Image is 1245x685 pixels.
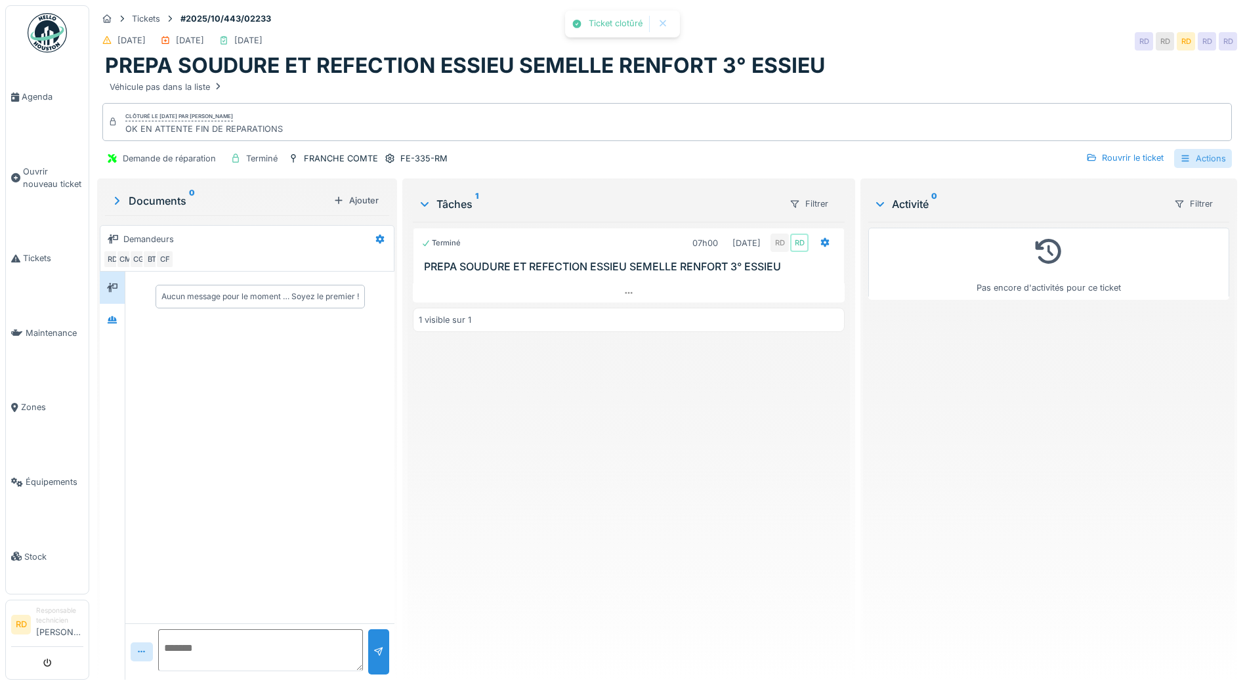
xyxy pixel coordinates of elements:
[24,550,83,563] span: Stock
[11,615,31,634] li: RD
[328,192,384,209] div: Ajouter
[189,193,195,209] sup: 0
[589,18,643,30] div: Ticket clotûré
[1174,149,1232,168] div: Actions
[1135,32,1153,51] div: RD
[26,476,83,488] span: Équipements
[1168,194,1219,213] div: Filtrer
[6,60,89,135] a: Agenda
[400,152,448,165] div: FE-335-RM
[246,152,278,165] div: Terminé
[103,250,121,268] div: RD
[36,606,83,626] div: Responsable technicien
[125,123,283,135] div: OK EN ATTENTE FIN DE REPARATIONS
[175,12,276,25] strong: #2025/10/443/02233
[1198,32,1216,51] div: RD
[117,34,146,47] div: [DATE]
[176,34,204,47] div: [DATE]
[110,81,223,93] div: Véhicule pas dans la liste
[6,445,89,520] a: Équipements
[784,194,834,213] div: Filtrer
[11,606,83,647] a: RD Responsable technicien[PERSON_NAME]
[419,314,471,326] div: 1 visible sur 1
[125,112,233,121] div: Clôturé le [DATE] par [PERSON_NAME]
[6,519,89,594] a: Stock
[23,252,83,264] span: Tickets
[6,221,89,296] a: Tickets
[877,234,1221,295] div: Pas encore d'activités pour ce ticket
[418,196,778,212] div: Tâches
[1219,32,1237,51] div: RD
[692,237,718,249] div: 07h00
[21,401,83,413] span: Zones
[6,135,89,222] a: Ouvrir nouveau ticket
[304,152,378,165] div: FRANCHE COMTE
[475,196,478,212] sup: 1
[116,250,135,268] div: CM
[874,196,1163,212] div: Activité
[421,238,461,249] div: Terminé
[790,234,809,252] div: RD
[22,91,83,103] span: Agenda
[732,237,761,249] div: [DATE]
[6,296,89,371] a: Maintenance
[1177,32,1195,51] div: RD
[424,260,839,273] h3: PREPA SOUDURE ET REFECTION ESSIEU SEMELLE RENFORT 3° ESSIEU
[142,250,161,268] div: BT
[234,34,263,47] div: [DATE]
[26,327,83,339] span: Maintenance
[36,606,83,644] li: [PERSON_NAME]
[23,165,83,190] span: Ouvrir nouveau ticket
[1081,149,1169,167] div: Rouvrir le ticket
[28,13,67,52] img: Badge_color-CXgf-gQk.svg
[6,370,89,445] a: Zones
[161,291,359,302] div: Aucun message pour le moment … Soyez le premier !
[1156,32,1174,51] div: RD
[129,250,148,268] div: CG
[105,53,825,78] h1: PREPA SOUDURE ET REFECTION ESSIEU SEMELLE RENFORT 3° ESSIEU
[770,234,789,252] div: RD
[156,250,174,268] div: CF
[132,12,160,25] div: Tickets
[931,196,937,212] sup: 0
[123,233,174,245] div: Demandeurs
[110,193,328,209] div: Documents
[123,152,216,165] div: Demande de réparation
